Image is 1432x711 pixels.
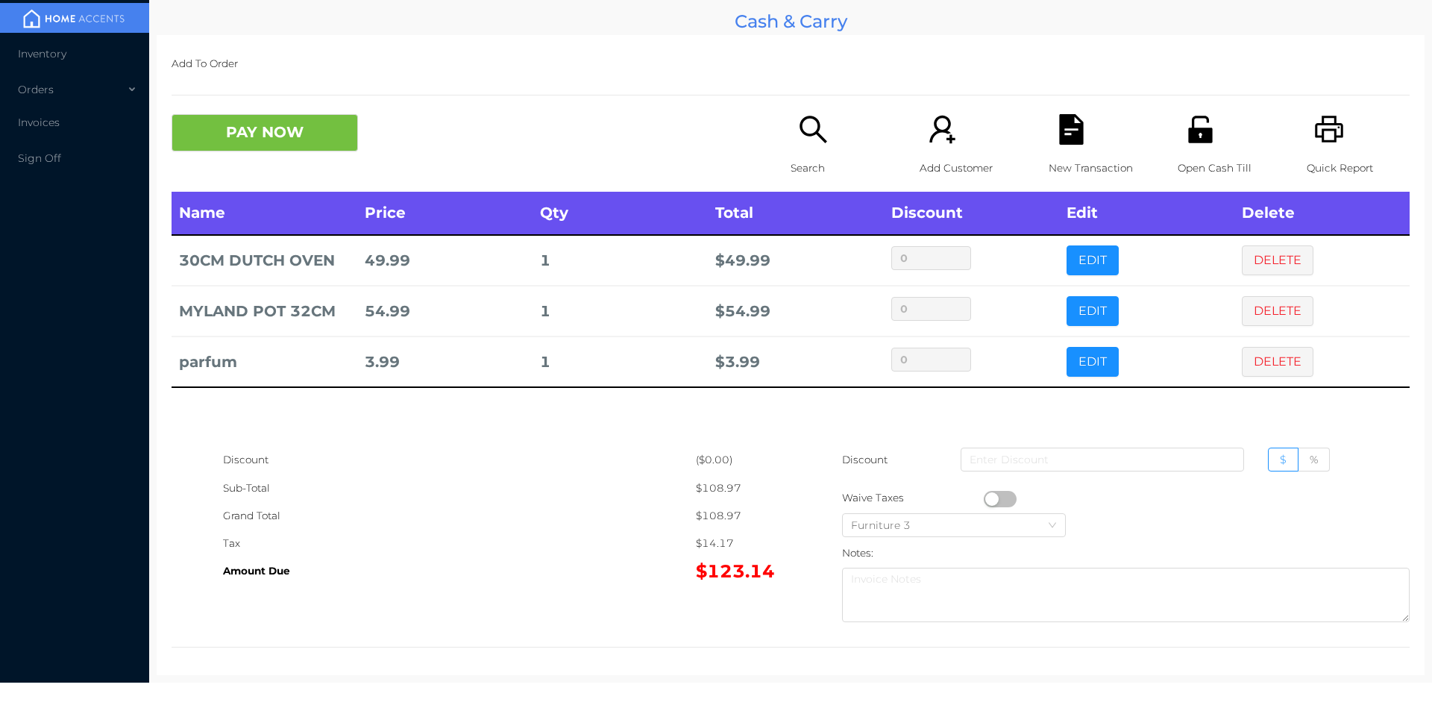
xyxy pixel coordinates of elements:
div: ($0.00) [696,446,791,474]
p: Open Cash Till [1178,154,1281,182]
th: Qty [533,192,708,235]
i: icon: down [1048,521,1057,531]
button: DELETE [1242,296,1313,326]
div: Sub-Total [223,474,696,502]
i: icon: file-text [1056,114,1087,145]
div: Amount Due [223,557,696,585]
td: 54.99 [357,286,533,336]
th: Discount [884,192,1059,235]
div: 1 [540,298,700,325]
input: Enter Discount [961,448,1244,472]
td: 30CM DUTCH OVEN [172,235,357,286]
td: 49.99 [357,235,533,286]
button: EDIT [1067,296,1119,326]
div: Cash & Carry [157,7,1425,35]
p: Discount [842,446,889,474]
i: icon: printer [1314,114,1345,145]
div: Waive Taxes [842,484,984,512]
th: Total [708,192,883,235]
button: EDIT [1067,347,1119,377]
i: icon: search [798,114,829,145]
div: 1 [540,348,700,376]
p: Quick Report [1307,154,1410,182]
i: icon: user-add [927,114,958,145]
td: $ 49.99 [708,235,883,286]
span: Invoices [18,116,60,129]
td: parfum [172,336,357,387]
span: $ [1280,453,1287,466]
span: % [1310,453,1318,466]
label: Notes: [842,547,873,559]
td: 3.99 [357,336,533,387]
div: 1 [540,247,700,275]
img: mainBanner [18,7,130,30]
div: Discount [223,446,696,474]
button: PAY NOW [172,114,358,151]
div: Grand Total [223,502,696,530]
p: New Transaction [1049,154,1152,182]
button: DELETE [1242,347,1313,377]
div: $123.14 [696,557,791,585]
button: DELETE [1242,245,1313,275]
td: $ 3.99 [708,336,883,387]
div: Tax [223,530,696,557]
button: EDIT [1067,245,1119,275]
th: Name [172,192,357,235]
p: Add Customer [920,154,1023,182]
th: Edit [1059,192,1234,235]
div: $108.97 [696,502,791,530]
span: Sign Off [18,151,61,165]
div: Furniture 3 [851,514,926,536]
i: icon: unlock [1185,114,1216,145]
p: Search [791,154,894,182]
p: Add To Order [172,50,1410,78]
div: $14.17 [696,530,791,557]
span: Inventory [18,47,66,60]
td: MYLAND POT 32CM [172,286,357,336]
th: Delete [1234,192,1410,235]
div: $108.97 [696,474,791,502]
th: Price [357,192,533,235]
td: $ 54.99 [708,286,883,336]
